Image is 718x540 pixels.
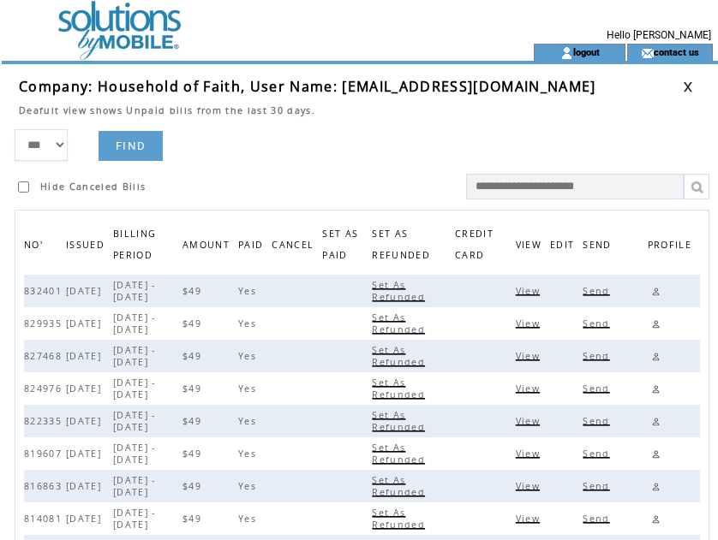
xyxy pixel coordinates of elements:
a: BILLING PERIOD [113,228,157,259]
a: AMOUNT [182,239,234,249]
span: [DATE] - [DATE] [113,507,156,531]
span: Click to send this bill to cutomer's email [583,513,613,525]
span: 819607 [24,448,66,460]
span: [DATE] [66,480,105,492]
span: Yes [238,513,260,525]
span: [DATE] [66,285,105,297]
span: 814081 [24,513,66,525]
span: $49 [182,513,206,525]
a: View [516,317,544,328]
a: contact us [654,46,699,57]
span: 827468 [24,350,66,362]
a: logout [573,46,600,57]
a: View [516,285,544,295]
span: Yes [238,285,260,297]
span: Click to send this bill to cutomer's email [583,383,613,395]
span: Click to set this bill as refunded [372,474,429,498]
span: SET AS REFUNDED [372,223,434,270]
span: SET AS PAID [322,223,358,270]
a: Send [583,513,613,523]
a: View [516,448,544,458]
span: Yes [238,317,260,329]
a: Send [583,383,613,393]
span: PROFILE [648,234,696,259]
span: $49 [182,480,206,492]
span: 816863 [24,480,66,492]
span: $49 [182,415,206,427]
span: Click to set this bill as refunded [372,279,429,303]
span: $49 [182,448,206,460]
span: [DATE] [66,383,105,395]
a: Edit profile [648,283,664,300]
span: Click to set this bill as refunded [372,312,429,335]
a: Send [583,350,613,360]
span: ISSUED [66,234,109,259]
span: [DATE] - [DATE] [113,409,156,433]
a: Edit profile [648,413,664,430]
span: Yes [238,448,260,460]
span: Click to send this bill to cutomer's email [583,480,613,492]
span: Click to view this bill [516,383,544,395]
a: Edit profile [648,511,664,527]
a: Set As Refunded [372,279,429,301]
span: 829935 [24,317,66,329]
span: [DATE] - [DATE] [113,377,156,401]
span: BILLING PERIOD [113,223,157,270]
span: 822335 [24,415,66,427]
a: Send [583,415,613,425]
span: [DATE] - [DATE] [113,442,156,466]
span: VIEW [516,234,546,259]
span: Click to view this bill [516,317,544,329]
span: Company: Household of Faith, User Name: [EMAIL_ADDRESS][DOMAIN_NAME] [19,77,596,96]
span: [DATE] - [DATE] [113,279,156,303]
span: Click to view this bill [516,513,544,525]
a: Send [583,480,613,490]
a: Set As Refunded [372,442,429,464]
a: Edit profile [648,478,664,495]
span: Hello [PERSON_NAME] [607,29,711,41]
span: Click to set this bill as refunded [372,377,429,401]
span: EDIT [550,234,578,259]
span: Send the bill to the customer's email [583,234,615,259]
span: Click to set this bill as refunded [372,344,429,368]
a: Set As Refunded [372,344,429,366]
a: Edit profile [648,316,664,332]
img: account_icon.gif [560,46,573,60]
span: Click to set this bill as refunded [372,409,429,433]
a: NO' [24,239,47,249]
a: Edit profile [648,381,664,397]
a: FIND [99,131,163,161]
img: contact_us_icon.gif [641,46,654,60]
span: Deafult view shows Unpaid bills from the last 30 days. [19,104,315,116]
span: CREDIT CARD [455,223,494,270]
span: CANCEL [272,234,318,259]
a: View [516,480,544,490]
span: [DATE] [66,448,105,460]
span: PAID [238,234,267,259]
span: Click to set this bill as refunded [372,442,429,466]
span: NO' [24,234,47,259]
span: [DATE] - [DATE] [113,474,156,498]
a: View [516,513,544,523]
a: Set As Refunded [372,507,429,529]
span: 832401 [24,285,66,297]
a: View [516,383,544,393]
span: $49 [182,285,206,297]
span: Yes [238,350,260,362]
a: PAID [238,239,267,249]
span: Yes [238,415,260,427]
span: Click to send this bill to cutomer's email [583,448,613,460]
span: Click to send this bill to cutomer's email [583,350,613,362]
span: Click to view this bill [516,448,544,460]
span: [DATE] [66,415,105,427]
span: [DATE] [66,317,105,329]
a: View [516,350,544,360]
a: Set As Refunded [372,312,429,334]
span: [DATE] [66,513,105,525]
span: Click to view this bill [516,350,544,362]
a: ISSUED [66,239,109,249]
span: Click to view this bill [516,415,544,427]
a: Set As Refunded [372,474,429,496]
span: Hide Canceled Bills [40,181,146,193]
a: Set As Refunded [372,409,429,431]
